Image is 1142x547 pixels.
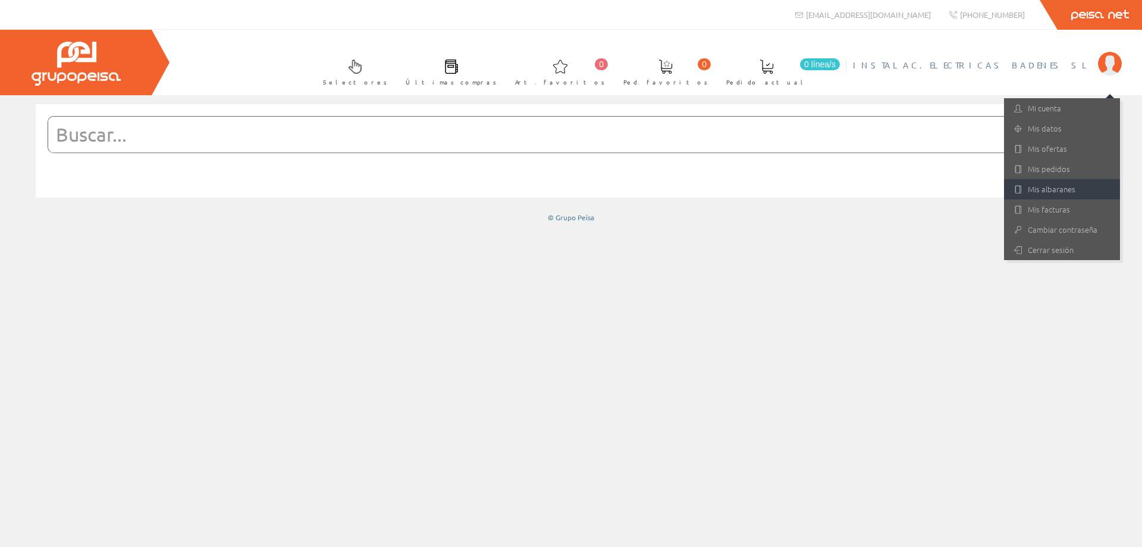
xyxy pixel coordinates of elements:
a: Mis ofertas [1004,139,1120,159]
a: Mis pedidos [1004,159,1120,179]
div: © Grupo Peisa [36,212,1106,223]
a: Mis datos [1004,118,1120,139]
img: Grupo Peisa [32,42,121,86]
span: Selectores [323,76,387,88]
a: Últimas compras [394,49,503,93]
span: 0 línea/s [800,58,840,70]
span: INSTALAC.ELECTRICAS BADENES SL [853,59,1092,71]
span: [EMAIL_ADDRESS][DOMAIN_NAME] [806,10,931,20]
a: INSTALAC.ELECTRICAS BADENES SL [853,49,1122,61]
a: Selectores [311,49,393,93]
a: Cambiar contraseña [1004,220,1120,240]
span: Pedido actual [726,76,807,88]
input: Buscar... [48,117,1065,152]
a: Cerrar sesión [1004,240,1120,260]
span: 0 [698,58,711,70]
span: Art. favoritos [515,76,605,88]
span: 0 [595,58,608,70]
a: Mis facturas [1004,199,1120,220]
a: Mi cuenta [1004,98,1120,118]
span: Ped. favoritos [623,76,708,88]
a: Mis albaranes [1004,179,1120,199]
span: [PHONE_NUMBER] [960,10,1025,20]
span: Últimas compras [406,76,497,88]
